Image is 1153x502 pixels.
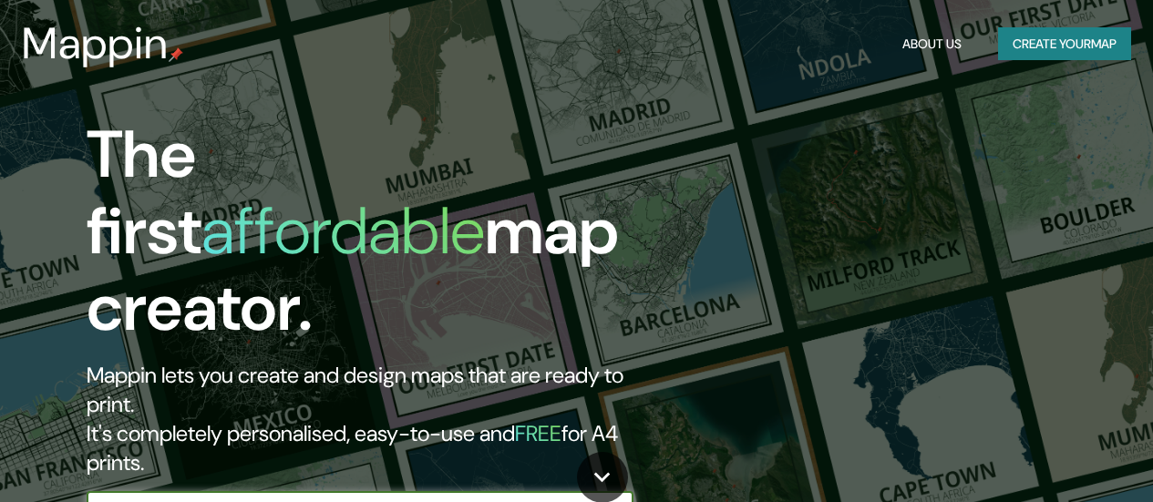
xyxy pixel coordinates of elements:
h3: Mappin [22,18,169,69]
iframe: Help widget launcher [991,431,1133,482]
button: About Us [895,27,969,61]
img: mappin-pin [169,47,183,62]
h2: Mappin lets you create and design maps that are ready to print. It's completely personalised, eas... [87,361,664,477]
h1: The first map creator. [87,117,664,361]
button: Create yourmap [998,27,1131,61]
h5: FREE [515,419,561,447]
h1: affordable [201,189,485,273]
